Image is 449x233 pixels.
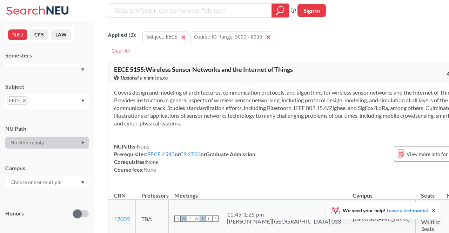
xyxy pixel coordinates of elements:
[114,215,130,222] a: 17009
[272,4,289,18] div: magnifying glass
[143,166,156,173] span: None
[169,185,347,200] th: Meetings
[114,66,293,73] span: EECE 5155 : Wireless Sensor Networks and the Internet of Things
[5,125,89,132] div: NU Path
[5,95,89,109] div: EECEX to remove pillDropdown arrow
[137,143,149,150] span: None
[142,32,188,42] button: Subject: EECE
[174,215,181,222] span: S
[147,151,175,157] a: EECE 2540
[212,215,219,222] span: S
[114,143,255,173] div: NUPaths: Prerequisites: or or Graduate Admission Corequisites: Course fees:
[190,32,273,42] button: Course ID Range: 5000 - 8000
[387,207,428,213] a: Leave a testimonial
[121,74,168,82] span: Updated a minute ago
[227,218,341,225] div: [PERSON_NAME][GEOGRAPHIC_DATA] 033
[180,151,201,157] a: CS 3700
[113,5,267,16] input: Class, professor, course number, "phrase"
[81,181,85,184] svg: Dropdown arrow
[5,176,89,188] div: Dropdown arrow
[30,29,48,40] button: CPS
[7,178,66,186] input: Choose one or multiple
[51,29,71,40] button: LAW
[181,215,187,222] span: M
[347,185,415,200] th: Campus
[421,212,440,232] span: 0/0 Waitlist Seats
[227,211,341,218] div: 11:45 - 1:25 pm
[136,185,169,200] th: Professors
[276,6,284,15] svg: magnifying glass
[81,68,85,71] svg: Dropdown arrow
[146,33,177,40] span: Subject: EECE
[5,137,89,149] div: Dropdown arrow
[343,208,428,213] span: We need your help!
[81,100,85,102] svg: Dropdown arrow
[187,215,193,222] span: T
[193,215,200,222] span: W
[114,192,126,199] div: CRN
[146,159,159,165] span: None
[194,33,262,40] span: Course ID Range: 5000 - 8000
[23,99,26,102] svg: X to remove pill
[415,185,446,200] th: Seats
[108,31,136,39] span: Applied ( 2 ):
[8,29,27,40] button: NEU
[5,164,89,172] div: Campus
[206,215,212,222] span: F
[5,52,89,59] div: Semesters
[297,4,326,17] button: Sign In
[81,142,85,144] svg: Dropdown arrow
[108,46,133,56] div: Clear All
[200,215,206,222] span: T
[5,210,24,218] p: Honors
[5,83,89,90] div: Subject
[7,96,28,105] span: EECEX to remove pill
